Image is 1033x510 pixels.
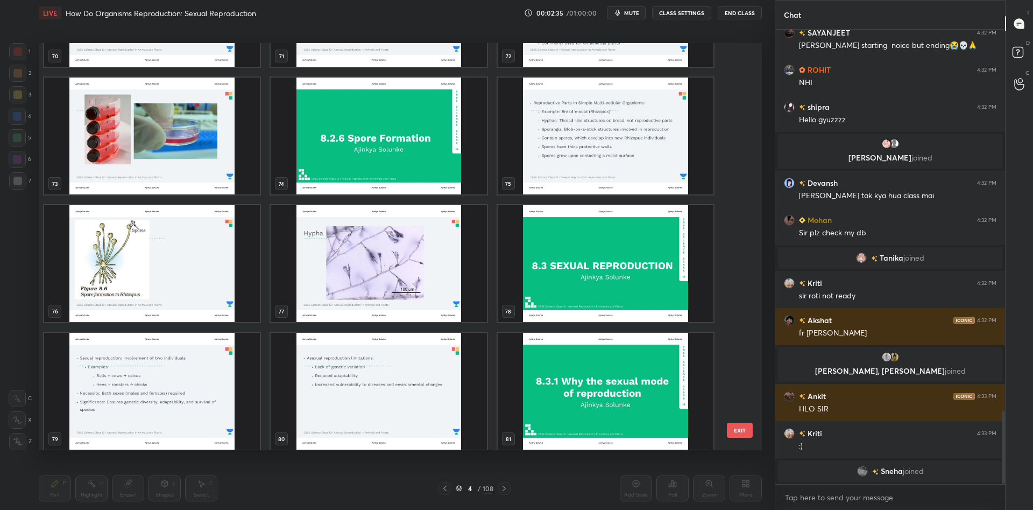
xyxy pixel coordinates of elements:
[271,78,486,194] img: 1759834975LOWCDO.pdf
[775,1,810,29] p: Chat
[9,65,31,82] div: 2
[477,485,480,492] div: /
[498,78,713,194] img: 1759834975LOWCDO.pdf
[953,317,975,324] img: iconic-dark.1390631f.png
[1025,69,1030,77] p: G
[799,328,996,339] div: fr [PERSON_NAME]
[9,433,32,450] div: Z
[799,67,805,73] img: Learner_Badge_hustler_a18805edde.svg
[799,228,996,239] div: Sir plz check my db
[784,315,795,326] img: fe596979f20e4fcab4568de4eb232bd9.jpg
[799,30,805,36] img: no-rating-badge.077c3623.svg
[799,291,996,302] div: sir roti not ready
[805,390,826,402] h6: Ankit
[805,428,822,439] h6: Kriti
[805,214,832,226] h6: Mohan
[39,6,61,19] div: LIVE
[977,393,996,400] div: 4:33 PM
[9,390,32,407] div: C
[44,78,260,194] img: 1759834975LOWCDO.pdf
[903,254,924,262] span: joined
[784,178,795,188] img: 40860400_AD72BC16-606C-4BE7-99AD-CE215993D825.png
[881,467,903,476] span: Sneha
[857,466,868,477] img: 39e1ac8c4bea4eedb6a201e5c735c32f.jpg
[9,411,32,429] div: X
[799,394,805,400] img: no-rating-badge.077c3623.svg
[784,391,795,402] img: d852b2e9e7f14060886b20679a33e111.jpg
[799,78,996,88] div: NHI
[784,102,795,113] img: 5b6d02b867cd4f8b96ca0cb5c6b256c7.jpg
[805,177,838,188] h6: Devansh
[9,43,31,60] div: 1
[805,277,822,289] h6: Kriti
[44,333,260,450] img: 1759834975LOWCDO.pdf
[799,431,805,437] img: no-rating-badge.077c3623.svg
[9,172,31,190] div: 7
[871,256,878,262] img: no-rating-badge.077c3623.svg
[799,318,805,324] img: no-rating-badge.077c3623.svg
[977,180,996,186] div: 4:32 PM
[498,333,713,450] img: 1759834975LOWCDO.pdf
[977,280,996,287] div: 4:32 PM
[799,115,996,125] div: Hello gyuzzzz
[903,467,924,476] span: joined
[727,423,753,438] button: EXIT
[799,40,996,51] div: [PERSON_NAME] starting noice but ending😭💀🙏
[784,27,795,38] img: 599055bc1cb541b99b1a70a2069e4074.jpg
[799,441,996,452] div: :)
[498,205,713,322] img: 1759834975LOWCDO.pdf
[784,428,795,439] img: cbe43a4beecc466bb6eb95ab0da6df8b.jpg
[881,352,892,362] img: bf1e2fa48d04411e89484db3b4954396.jpg
[911,152,932,163] span: joined
[953,393,975,400] img: iconic-dark.1390631f.png
[1026,39,1030,47] p: D
[44,205,260,322] img: 1759834975LOWCDO.pdf
[799,281,805,287] img: no-rating-badge.077c3623.svg
[799,191,996,201] div: [PERSON_NAME] tak kya hua class mai
[39,43,743,450] div: grid
[9,129,31,146] div: 5
[889,138,900,149] img: default.png
[856,253,867,263] img: 26e3b663cf284e9780d578ba0c603b1c.jpg
[784,278,795,289] img: cbe43a4beecc466bb6eb95ab0da6df8b.jpg
[805,101,830,113] h6: shipra
[607,6,646,19] button: mute
[9,151,31,168] div: 6
[624,9,639,17] span: mute
[805,27,850,38] h6: SAYANJEET
[977,430,996,437] div: 4:33 PM
[799,104,805,110] img: no-rating-badge.077c3623.svg
[9,108,31,125] div: 4
[977,317,996,324] div: 4:32 PM
[799,180,805,186] img: no-rating-badge.077c3623.svg
[784,367,996,375] p: [PERSON_NAME], [PERSON_NAME]
[977,217,996,223] div: 4:32 PM
[880,254,903,262] span: Tanika
[881,138,892,149] img: d1c1977eb13f4af6a4bdafeeac7a0f92.jpg
[977,30,996,36] div: 4:32 PM
[1027,9,1030,17] p: T
[805,64,831,75] h6: ROHIT
[9,86,31,103] div: 3
[784,215,795,226] img: 6b0fccd259fa47c383fc0b844a333e12.jpg
[872,469,879,475] img: no-rating-badge.077c3623.svg
[271,333,486,450] img: 1759834975LOWCDO.pdf
[784,153,996,162] p: [PERSON_NAME]
[271,205,486,322] img: 1759834975LOWCDO.pdf
[889,352,900,362] img: 34e7843075f7475dbac77c5841b80d67.jpg
[66,8,256,18] h4: How Do Organisms Reproduction: Sexual Reproduction
[784,65,795,75] img: 1ccd9a5da6854b56833a791a489a0555.jpg
[945,366,966,376] span: joined
[718,6,762,19] button: End Class
[775,30,1005,484] div: grid
[652,6,711,19] button: CLASS SETTINGS
[977,104,996,110] div: 4:32 PM
[805,315,832,326] h6: Akshat
[799,404,996,415] div: HLO SIR
[977,67,996,73] div: 4:32 PM
[464,485,475,492] div: 4
[799,217,805,223] img: Learner_Badge_beginner_1_8b307cf2a0.svg
[483,484,493,493] div: 108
